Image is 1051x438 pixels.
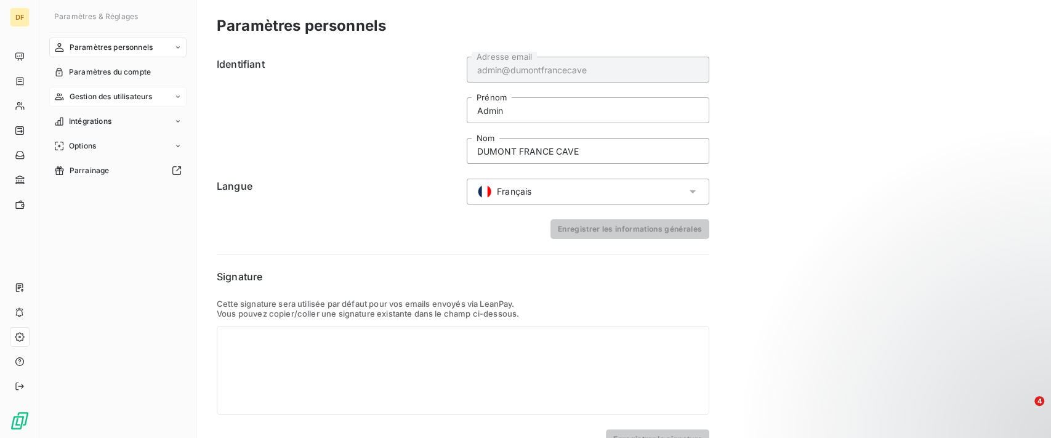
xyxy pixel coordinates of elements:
[217,299,709,309] p: Cette signature sera utilisée par défaut pour vos emails envoyés via LeanPay.
[550,219,709,239] button: Enregistrer les informations générales
[217,309,709,318] p: Vous pouvez copier/coller une signature existante dans le champ ci-dessous.
[49,62,187,82] a: Paramètres du compte
[49,161,187,180] a: Parrainage
[217,15,386,37] h3: Paramètres personnels
[70,165,110,176] span: Parrainage
[805,318,1051,405] iframe: Intercom notifications message
[217,179,459,205] h6: Langue
[217,269,709,284] h6: Signature
[217,57,459,164] h6: Identifiant
[54,12,138,21] span: Paramètres & Réglages
[1009,396,1039,426] iframe: Intercom live chat
[69,67,151,78] span: Paramètres du compte
[69,116,111,127] span: Intégrations
[10,7,30,27] div: DF
[467,57,709,83] input: placeholder
[467,97,709,123] input: placeholder
[69,140,96,152] span: Options
[1034,396,1044,406] span: 4
[70,91,153,102] span: Gestion des utilisateurs
[467,138,709,164] input: placeholder
[10,411,30,431] img: Logo LeanPay
[70,42,153,53] span: Paramètres personnels
[497,185,531,198] span: Français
